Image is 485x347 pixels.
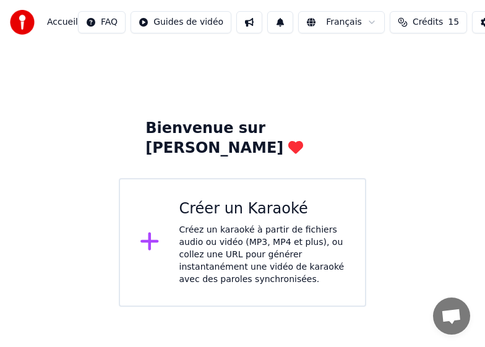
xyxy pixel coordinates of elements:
[413,16,443,28] span: Crédits
[78,11,126,33] button: FAQ
[145,119,340,158] div: Bienvenue sur [PERSON_NAME]
[179,199,346,219] div: Créer un Karaoké
[131,11,231,33] button: Guides de vidéo
[47,16,78,28] span: Accueil
[448,16,459,28] span: 15
[390,11,467,33] button: Crédits15
[179,224,346,286] div: Créez un karaoké à partir de fichiers audio ou vidéo (MP3, MP4 et plus), ou collez une URL pour g...
[433,298,470,335] a: Ouvrir le chat
[47,16,78,28] nav: breadcrumb
[10,10,35,35] img: youka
